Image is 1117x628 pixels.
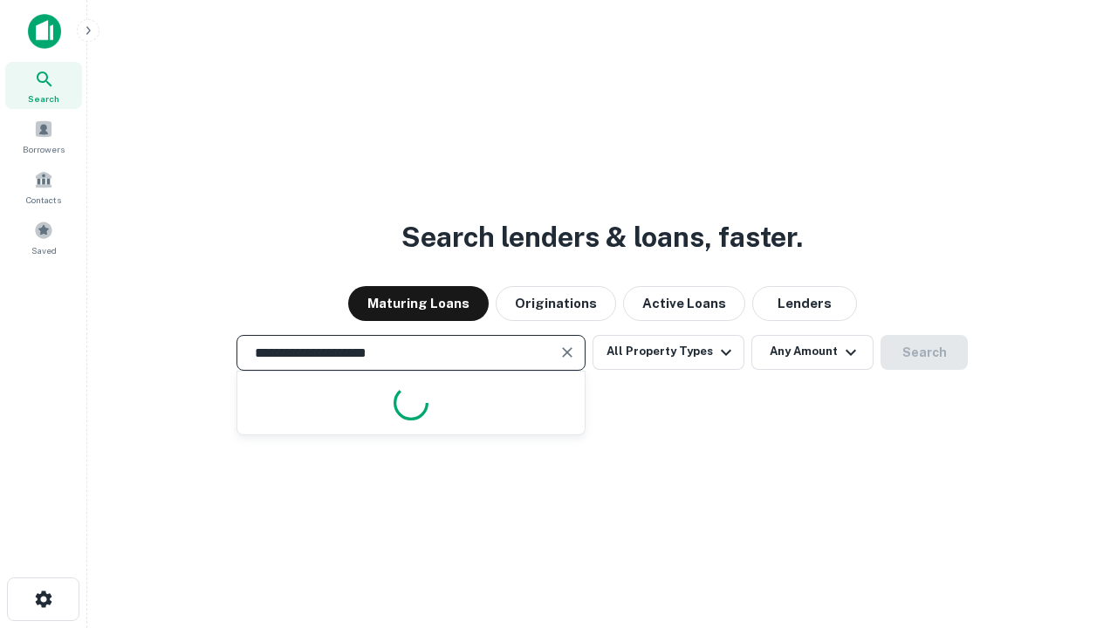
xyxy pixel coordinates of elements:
[752,286,857,321] button: Lenders
[5,163,82,210] a: Contacts
[23,142,65,156] span: Borrowers
[5,214,82,261] a: Saved
[5,62,82,109] a: Search
[26,193,61,207] span: Contacts
[555,340,579,365] button: Clear
[623,286,745,321] button: Active Loans
[401,216,803,258] h3: Search lenders & loans, faster.
[751,335,874,370] button: Any Amount
[593,335,744,370] button: All Property Types
[1030,488,1117,572] iframe: Chat Widget
[28,92,59,106] span: Search
[28,14,61,49] img: capitalize-icon.png
[31,243,57,257] span: Saved
[348,286,489,321] button: Maturing Loans
[496,286,616,321] button: Originations
[5,113,82,160] a: Borrowers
